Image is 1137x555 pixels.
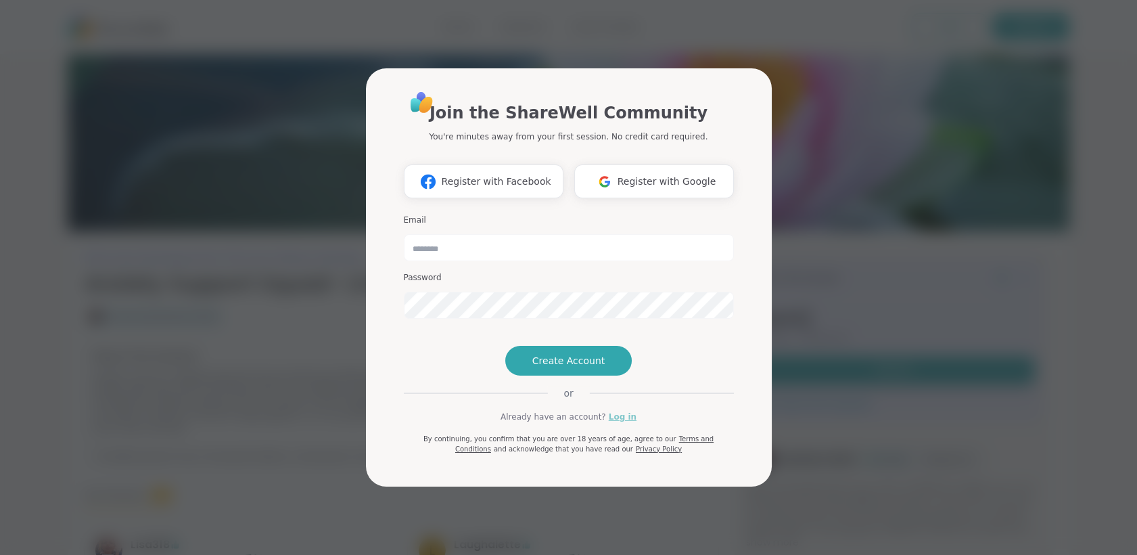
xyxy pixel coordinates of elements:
span: Register with Google [618,175,716,189]
span: Create Account [532,354,605,368]
img: ShareWell Logo [407,87,437,118]
a: Log in [609,411,636,423]
a: Privacy Policy [636,445,682,453]
img: ShareWell Logomark [592,169,618,194]
a: Terms and Conditions [455,435,714,453]
h1: Join the ShareWell Community [430,101,707,125]
span: or [547,386,589,400]
span: Already have an account? [501,411,606,423]
button: Register with Facebook [404,164,563,198]
h3: Email [404,215,734,226]
h3: Password [404,272,734,284]
button: Register with Google [574,164,734,198]
span: Register with Facebook [441,175,551,189]
span: By continuing, you confirm that you are over 18 years of age, agree to our [423,435,676,443]
span: and acknowledge that you have read our [494,445,633,453]
img: ShareWell Logomark [415,169,441,194]
p: You're minutes away from your first session. No credit card required. [430,131,708,143]
button: Create Account [505,346,632,376]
